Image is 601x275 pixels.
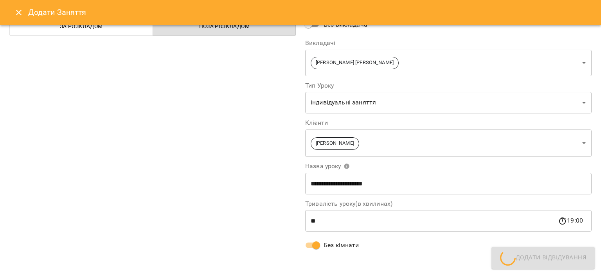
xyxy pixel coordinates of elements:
[153,17,296,36] button: Поза розкладом
[305,83,592,89] label: Тип Уроку
[14,22,148,31] span: За розкладом
[324,241,359,250] span: Без кімнати
[311,59,398,67] span: [PERSON_NAME] [PERSON_NAME]
[305,129,592,157] div: [PERSON_NAME]
[305,201,592,207] label: Тривалість уроку(в хвилинах)
[344,163,350,169] svg: Вкажіть назву уроку або виберіть клієнтів
[305,120,592,126] label: Клієнти
[305,163,350,169] span: Назва уроку
[9,17,153,36] button: За розкладом
[28,6,592,18] h6: Додати Заняття
[305,40,592,46] label: Викладачі
[311,140,359,147] span: [PERSON_NAME]
[305,92,592,114] div: індивідуальні заняття
[158,22,292,31] span: Поза розкладом
[9,3,28,22] button: Close
[305,49,592,76] div: [PERSON_NAME] [PERSON_NAME]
